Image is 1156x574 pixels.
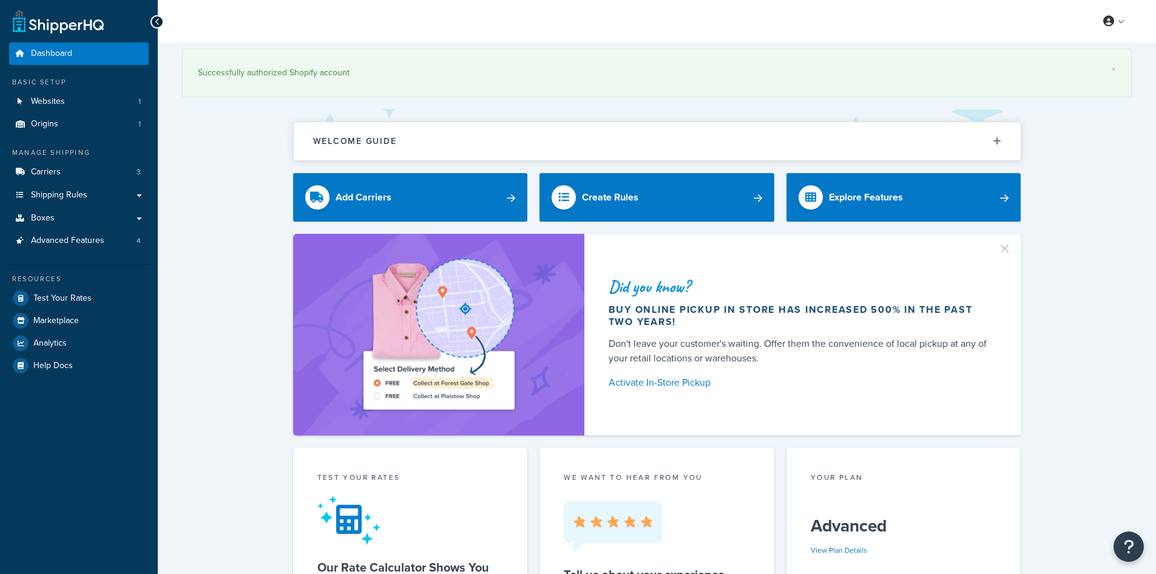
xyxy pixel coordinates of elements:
a: Create Rules [539,173,774,222]
button: Open Resource Center [1114,531,1144,562]
div: Create Rules [582,189,638,206]
a: Websites1 [9,91,149,113]
div: Successfully authorized Shopify account [198,64,1116,81]
a: Help Docs [9,355,149,377]
button: Welcome Guide [294,122,1021,160]
a: Boxes [9,207,149,230]
li: Advanced Features [9,230,149,252]
a: Test Your Rates [9,287,149,309]
div: Explore Features [829,189,903,206]
h5: Advanced [811,516,997,536]
div: Test your rates [317,472,504,486]
a: Origins1 [9,113,149,135]
span: Boxes [31,213,55,224]
span: Test Your Rates [33,293,92,304]
li: Carriers [9,161,149,183]
span: 1 [138,97,141,107]
a: Explore Features [786,173,1021,222]
div: Resources [9,274,149,284]
a: Advanced Features4 [9,230,149,252]
div: Basic Setup [9,77,149,87]
li: Websites [9,91,149,113]
li: Origins [9,113,149,135]
span: Origins [31,119,58,129]
a: Activate In-Store Pickup [609,374,992,391]
span: 1 [138,119,141,129]
a: Analytics [9,332,149,354]
span: Analytics [33,338,67,349]
div: Buy online pickup in store has increased 500% in the past two years! [609,304,992,328]
span: Websites [31,97,65,107]
span: Dashboard [31,49,72,59]
a: Dashboard [9,43,149,65]
div: Your Plan [811,472,997,486]
a: × [1111,64,1116,74]
div: Don't leave your customer's waiting. Offer them the convenience of local pickup at any of your re... [609,337,992,366]
img: ad-shirt-map-b0359fc47e01cab431d101c4b569394f6a03f54285957d908178d52f29eb9668.png [329,252,549,417]
span: 3 [137,167,141,177]
span: Help Docs [33,361,73,371]
div: Add Carriers [336,189,391,206]
span: Marketplace [33,316,79,326]
span: 4 [137,236,141,246]
h2: Welcome Guide [313,137,397,146]
p: we want to hear from you [564,472,750,483]
a: Marketplace [9,310,149,332]
div: Did you know? [609,278,992,295]
span: Carriers [31,167,61,177]
a: Shipping Rules [9,184,149,207]
span: Advanced Features [31,236,104,246]
a: Carriers3 [9,161,149,183]
div: Manage Shipping [9,148,149,158]
span: Shipping Rules [31,190,87,200]
a: Add Carriers [293,173,528,222]
a: View Plan Details [811,545,867,556]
